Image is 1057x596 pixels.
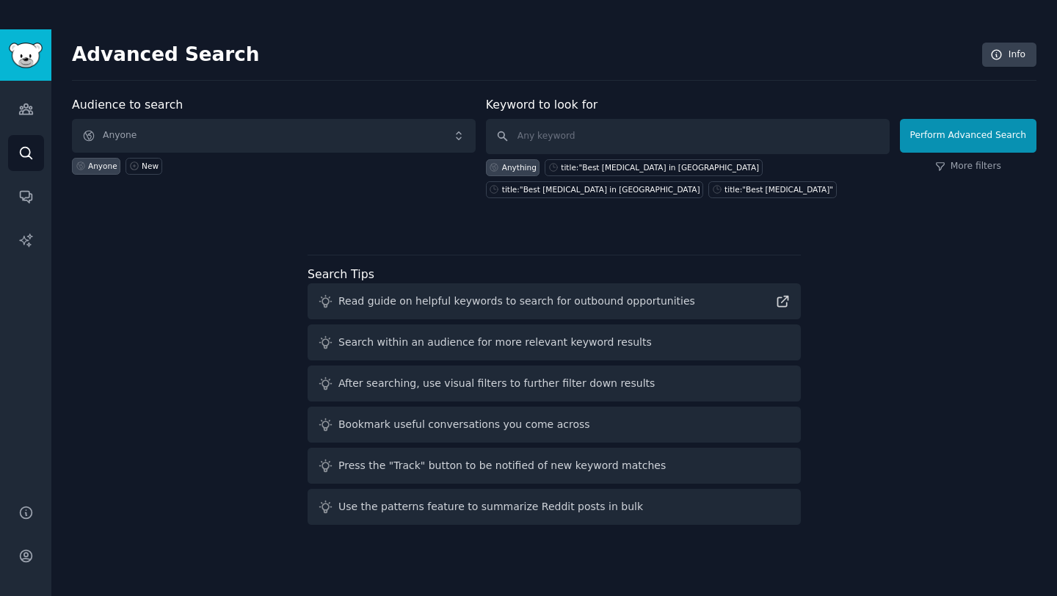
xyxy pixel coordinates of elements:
[88,161,117,171] div: Anyone
[338,417,590,432] div: Bookmark useful conversations you come across
[308,267,374,281] label: Search Tips
[935,160,1001,173] a: More filters
[338,294,695,309] div: Read guide on helpful keywords to search for outbound opportunities
[338,376,655,391] div: After searching, use visual filters to further filter down results
[486,98,598,112] label: Keyword to look for
[502,184,700,195] div: title:"Best [MEDICAL_DATA] in [GEOGRAPHIC_DATA]
[126,158,161,175] a: New
[72,98,183,112] label: Audience to search
[72,119,476,153] button: Anyone
[561,162,759,172] div: title:"Best [MEDICAL_DATA] in [GEOGRAPHIC_DATA]
[900,119,1036,153] button: Perform Advanced Search
[142,161,159,171] div: New
[338,499,643,515] div: Use the patterns feature to summarize Reddit posts in bulk
[338,335,652,350] div: Search within an audience for more relevant keyword results
[982,43,1036,68] a: Info
[486,119,890,154] input: Any keyword
[9,43,43,68] img: GummySearch logo
[338,458,666,473] div: Press the "Track" button to be notified of new keyword matches
[502,162,537,172] div: Anything
[72,43,974,67] h2: Advanced Search
[724,184,833,195] div: title:"Best [MEDICAL_DATA]"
